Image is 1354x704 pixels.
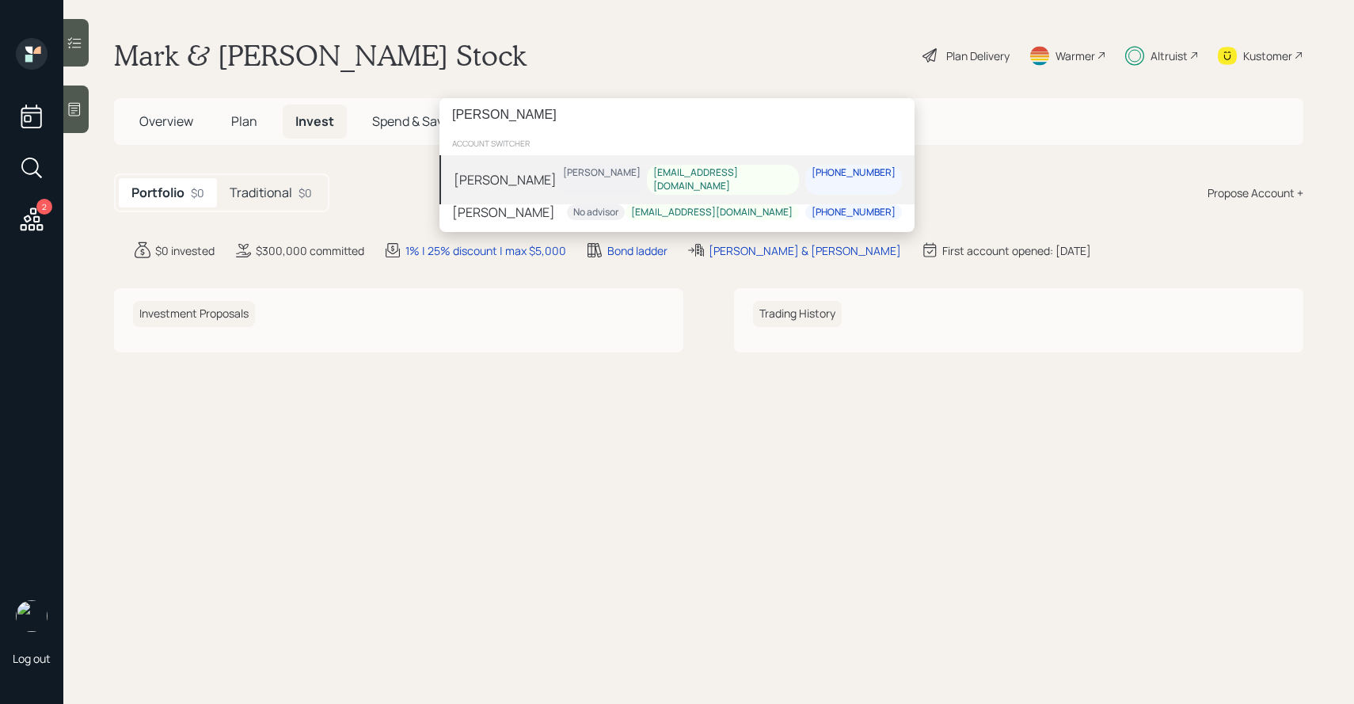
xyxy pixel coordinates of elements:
div: [PERSON_NAME] [563,166,641,180]
div: [PHONE_NUMBER] [812,166,896,180]
div: No advisor [573,206,618,219]
div: [EMAIL_ADDRESS][DOMAIN_NAME] [653,166,793,193]
div: [PERSON_NAME] [452,203,555,222]
div: account switcher [439,131,915,155]
div: [PHONE_NUMBER] [812,206,896,219]
div: [PERSON_NAME] [454,170,557,189]
input: Type a command or search… [439,98,915,131]
div: [EMAIL_ADDRESS][DOMAIN_NAME] [631,206,793,219]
